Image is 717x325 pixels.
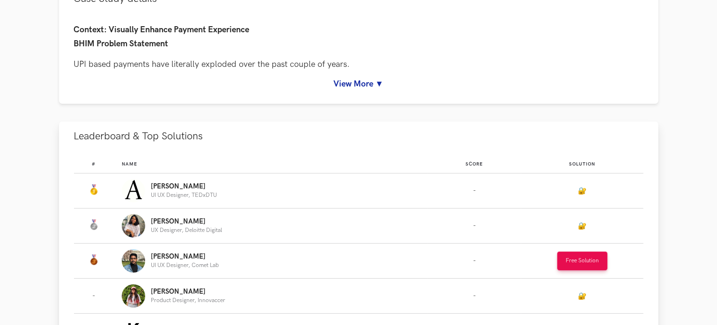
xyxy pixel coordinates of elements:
[151,192,217,198] p: UI UX Designer, TEDxDTU
[88,254,99,266] img: Bronze Medal
[466,161,483,167] span: Score
[74,25,643,35] h4: Context: Visually Enhance Payment Experience
[428,209,521,244] td: -
[151,288,225,296] p: [PERSON_NAME]
[74,79,643,89] a: View More ▼
[122,214,145,238] img: Profile photo
[122,161,137,167] span: Name
[122,284,145,308] img: Profile photo
[122,249,145,273] img: Profile photo
[88,184,99,195] img: Gold Medal
[74,130,203,143] span: Leaderboard & Top Solutions
[74,58,643,70] p: UPI based payments have literally exploded over the past couple of years.
[151,183,217,190] p: [PERSON_NAME]
[569,161,595,167] span: Solution
[151,218,222,225] p: [PERSON_NAME]
[151,262,219,268] p: UI UX Designer, Comet Lab
[92,161,96,167] span: #
[578,187,586,195] a: 🔐
[88,219,99,231] img: Silver Medal
[578,292,586,300] a: 🔐
[428,173,521,209] td: -
[151,297,225,303] p: Product Designer, Innovaccer
[578,222,586,230] a: 🔐
[428,244,521,279] td: -
[74,39,169,49] span: BHIM Problem Statement
[151,227,222,233] p: UX Designer, Deloitte Digital
[122,179,145,202] img: Profile photo
[59,122,658,151] button: Leaderboard & Top Solutions
[59,14,658,104] div: Case Study details
[557,252,607,270] button: Free Solution
[74,279,122,314] td: -
[151,253,219,260] p: [PERSON_NAME]
[428,279,521,314] td: -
